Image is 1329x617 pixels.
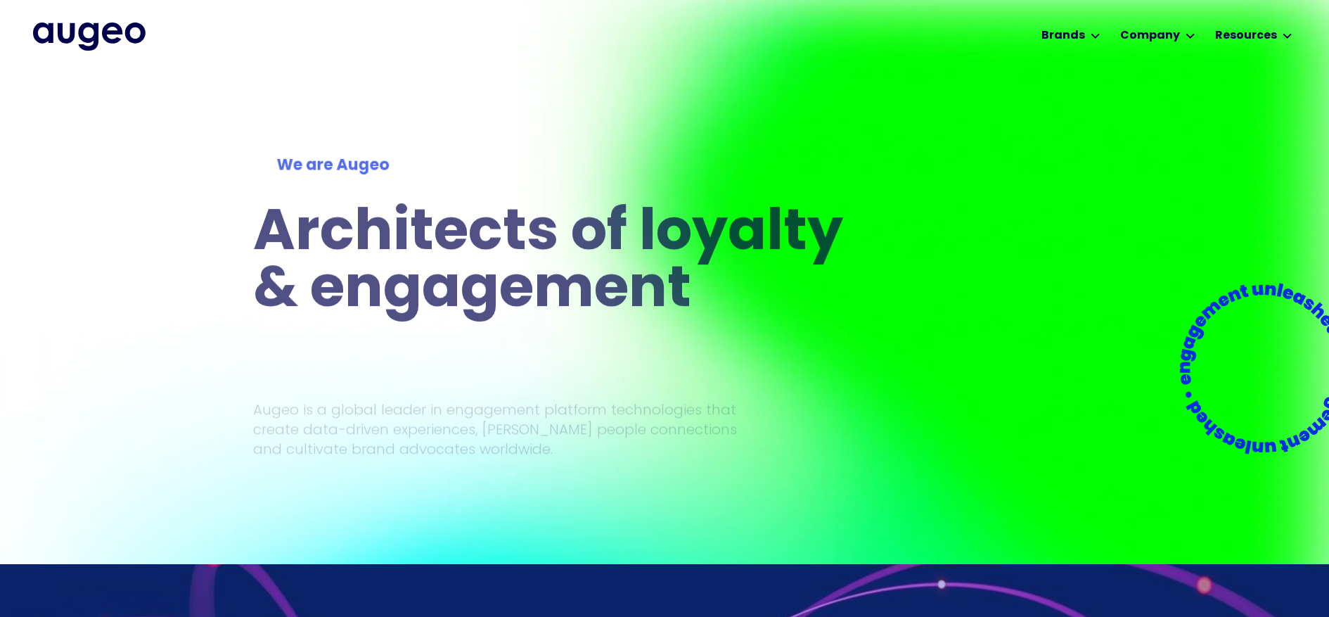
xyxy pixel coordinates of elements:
p: Augeo is a global leader in engagement platform technologies that create data-driven experiences,... [253,400,737,459]
div: Company [1120,27,1180,44]
a: home [33,23,146,51]
div: Resources [1215,27,1277,44]
img: Augeo's full logo in midnight blue. [33,23,146,51]
div: We are Augeo [277,154,837,177]
h1: Architects of loyalty & engagement [253,206,861,320]
div: Brands [1041,27,1085,44]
